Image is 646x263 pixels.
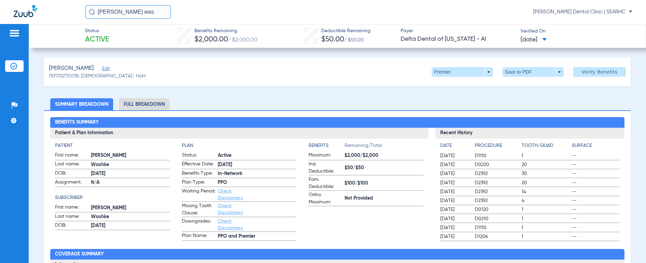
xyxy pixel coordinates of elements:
[475,197,519,204] span: D2392
[182,202,215,217] span: Missing Tooth Clause:
[522,188,569,195] span: 14
[522,206,569,213] span: 1
[55,142,170,149] h4: Patient
[218,152,297,159] span: Active
[50,249,625,260] h2: Coverage Summary
[49,64,94,73] span: [PERSON_NAME]
[50,98,113,110] li: Summary Breakdown
[91,161,170,168] span: Washke
[345,142,423,152] span: Remaining/Total
[440,161,469,168] span: [DATE]
[194,27,257,35] span: Benefits Remaining
[475,142,519,152] app-breakdown-title: Procedure
[9,29,20,37] img: hamburger-icon
[182,188,215,201] span: Waiting Period:
[321,36,344,43] span: $50.00
[475,179,519,186] span: D2392
[218,233,297,240] span: PPO and Premier
[345,180,423,187] span: $100/$100
[309,176,342,190] span: Fam. Deductible:
[401,27,515,35] span: Payer
[85,35,109,45] span: Active
[533,9,632,15] span: [PERSON_NAME] Dental Clinic | SEARHC
[91,222,170,229] span: [DATE]
[522,152,569,159] span: 1
[475,224,519,231] span: D1110
[572,170,620,177] span: --
[345,195,423,202] span: Not Provided
[228,37,257,43] span: / $2,000.00
[521,36,547,44] span: [DATE]
[55,161,89,169] span: Last name:
[572,161,620,168] span: --
[55,194,170,201] h4: Subscriber
[522,142,569,149] h4: Tooth/Quad
[55,152,89,160] span: First name:
[522,161,569,168] span: 20
[432,67,493,77] button: Premier
[182,218,215,231] span: Downgrades:
[612,230,646,263] div: Chat Widget
[182,152,215,160] span: Status:
[572,224,620,231] span: --
[475,215,519,222] span: D0210
[182,142,297,149] h4: Plan
[49,73,146,80] span: (1017027) DOB: [DEMOGRAPHIC_DATA] - HoH
[435,128,624,139] h3: Recent History
[475,170,519,177] span: D2392
[182,170,215,178] span: Benefits Type:
[91,179,170,186] span: N/A
[321,27,371,35] span: Deductible Remaining
[218,170,297,177] span: In-Network
[522,170,569,177] span: 30
[440,233,469,240] span: [DATE]
[475,142,519,149] h4: Procedure
[572,179,620,186] span: --
[55,179,89,187] span: Assignment:
[572,142,620,149] h4: Surface
[573,67,626,77] button: Verify Benefits
[344,38,364,42] span: / $50.00
[440,188,469,195] span: [DATE]
[309,191,342,206] span: Ortho Maximum:
[475,188,519,195] span: D2392
[85,27,109,35] span: Status
[182,232,215,240] span: Plan Name:
[91,204,170,212] span: [PERSON_NAME]
[522,179,569,186] span: 20
[475,206,519,213] span: D0120
[50,117,625,128] h2: Benefits Summary
[14,5,37,17] img: Zuub Logo
[475,161,519,168] span: D0220
[440,170,469,177] span: [DATE]
[572,206,620,213] span: --
[572,197,620,204] span: --
[522,215,569,222] span: 1
[522,197,569,204] span: 4
[522,233,569,240] span: 1
[572,215,620,222] span: --
[309,142,345,149] h4: Benefits
[218,219,243,230] a: Check Disclaimers
[91,170,170,177] span: [DATE]
[345,152,423,159] span: $2,000/$2,000
[194,36,228,43] span: $2,000.00
[218,161,297,168] span: [DATE]
[119,98,170,110] li: Full Breakdown
[581,69,618,75] span: Verify Benefits
[85,5,171,19] input: Search for patients
[475,233,519,240] span: D1206
[102,66,108,73] span: Edit
[55,204,89,212] span: First name:
[309,142,345,152] app-breakdown-title: Benefits
[475,152,519,159] span: D1110
[572,233,620,240] span: --
[440,179,469,186] span: [DATE]
[55,213,89,221] span: Last name:
[345,164,423,172] span: $50/$50
[440,142,469,149] h4: Date
[522,142,569,152] app-breakdown-title: Tooth/Quad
